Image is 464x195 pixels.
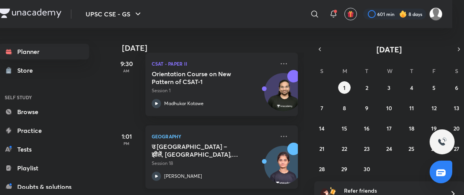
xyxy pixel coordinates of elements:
[338,163,351,175] button: September 29, 2025
[455,84,458,91] abbr: September 6, 2025
[432,67,435,75] abbr: Friday
[164,173,202,180] p: [PERSON_NAME]
[338,122,351,134] button: September 15, 2025
[432,84,435,91] abbr: September 5, 2025
[386,104,392,112] abbr: September 10, 2025
[152,87,274,94] p: Session 1
[454,104,459,112] abbr: September 13, 2025
[152,143,249,158] h5: उ अमेरिका – झीलें, पर्वत, मरुस्थल व घासस्थल
[450,122,463,134] button: September 20, 2025
[450,142,463,155] button: September 27, 2025
[338,102,351,114] button: September 8, 2025
[360,102,373,114] button: September 9, 2025
[405,142,418,155] button: September 25, 2025
[17,66,38,75] div: Store
[338,142,351,155] button: September 22, 2025
[111,141,142,146] p: PM
[383,81,395,94] button: September 3, 2025
[315,122,328,134] button: September 14, 2025
[405,122,418,134] button: September 18, 2025
[386,145,392,152] abbr: September 24, 2025
[431,145,437,152] abbr: September 26, 2025
[383,142,395,155] button: September 24, 2025
[341,165,347,173] abbr: September 29, 2025
[111,68,142,73] p: AM
[410,67,413,75] abbr: Thursday
[409,104,414,112] abbr: September 11, 2025
[437,137,447,147] img: ttu
[152,59,274,68] p: CSAT - Paper II
[429,7,443,21] img: Komal
[428,102,440,114] button: September 12, 2025
[164,100,204,107] p: Madhukar Kotawe
[265,150,302,188] img: Avatar
[454,145,459,152] abbr: September 27, 2025
[360,163,373,175] button: September 30, 2025
[342,145,347,152] abbr: September 22, 2025
[315,163,328,175] button: September 28, 2025
[321,104,323,112] abbr: September 7, 2025
[315,142,328,155] button: September 21, 2025
[344,186,440,195] h6: Refer friends
[431,125,437,132] abbr: September 19, 2025
[325,44,453,55] button: [DATE]
[383,122,395,134] button: September 17, 2025
[122,43,306,53] h4: [DATE]
[342,67,347,75] abbr: Monday
[428,142,440,155] button: September 26, 2025
[152,132,274,141] p: Geography
[453,125,460,132] abbr: September 20, 2025
[428,81,440,94] button: September 5, 2025
[315,102,328,114] button: September 7, 2025
[450,102,463,114] button: September 13, 2025
[405,102,418,114] button: September 11, 2025
[387,67,392,75] abbr: Wednesday
[360,122,373,134] button: September 16, 2025
[338,81,351,94] button: September 1, 2025
[342,125,347,132] abbr: September 15, 2025
[347,11,354,18] img: avatar
[360,142,373,155] button: September 23, 2025
[344,8,357,20] button: avatar
[319,125,324,132] abbr: September 14, 2025
[360,81,373,94] button: September 2, 2025
[409,125,414,132] abbr: September 18, 2025
[343,84,346,91] abbr: September 1, 2025
[364,145,370,152] abbr: September 23, 2025
[450,81,463,94] button: September 6, 2025
[364,125,369,132] abbr: September 16, 2025
[432,104,437,112] abbr: September 12, 2025
[387,125,392,132] abbr: September 17, 2025
[383,102,395,114] button: September 10, 2025
[405,81,418,94] button: September 4, 2025
[455,67,458,75] abbr: Saturday
[387,84,391,91] abbr: September 3, 2025
[365,104,368,112] abbr: September 9, 2025
[152,160,274,167] p: Session 18
[319,165,325,173] abbr: September 28, 2025
[365,67,368,75] abbr: Tuesday
[410,84,413,91] abbr: September 4, 2025
[365,84,368,91] abbr: September 2, 2025
[81,6,147,22] button: UPSC CSE - GS
[408,145,414,152] abbr: September 25, 2025
[399,10,407,18] img: streak
[343,104,346,112] abbr: September 8, 2025
[111,132,142,141] h5: 1:01
[320,67,323,75] abbr: Sunday
[364,165,370,173] abbr: September 30, 2025
[111,59,142,68] h5: 9:30
[376,44,402,55] span: [DATE]
[265,77,302,115] img: Avatar
[152,70,249,86] h5: Orientation Course on New Pattern of CSAT-1
[428,122,440,134] button: September 19, 2025
[319,145,324,152] abbr: September 21, 2025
